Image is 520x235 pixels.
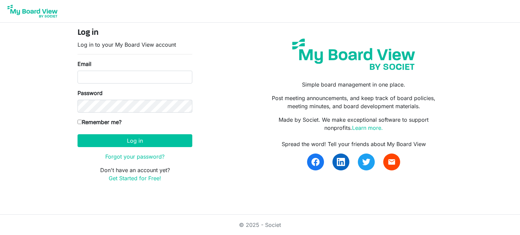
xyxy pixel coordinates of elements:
[78,134,192,147] button: Log in
[265,140,442,148] div: Spread the word! Tell your friends about My Board View
[337,158,345,166] img: linkedin.svg
[239,221,281,228] a: © 2025 - Societ
[265,80,442,89] p: Simple board management in one place.
[78,166,192,182] p: Don't have an account yet?
[388,158,396,166] span: email
[78,89,103,97] label: Password
[78,41,192,49] p: Log in to your My Board View account
[383,154,400,170] a: email
[265,116,442,132] p: Made by Societ. We make exceptional software to support nonprofits.
[311,158,320,166] img: facebook.svg
[265,94,442,110] p: Post meeting announcements, and keep track of board policies, meeting minutes, and board developm...
[78,118,122,126] label: Remember me?
[109,175,161,182] a: Get Started for Free!
[78,28,192,38] h4: Log in
[105,153,165,160] a: Forgot your password?
[362,158,370,166] img: twitter.svg
[287,33,420,75] img: my-board-view-societ.svg
[5,3,60,20] img: My Board View Logo
[352,124,383,131] a: Learn more.
[78,60,91,68] label: Email
[78,120,82,124] input: Remember me?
